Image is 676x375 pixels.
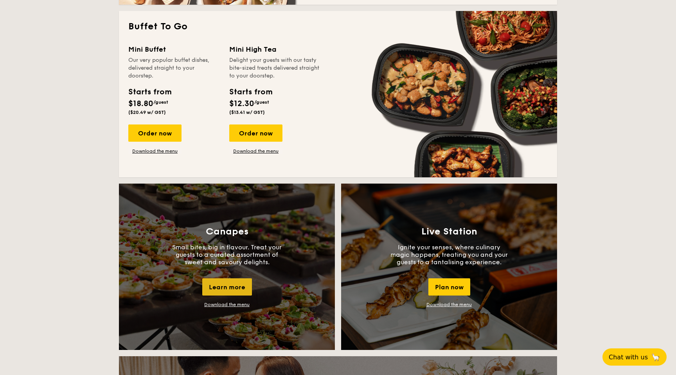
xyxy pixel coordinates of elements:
[128,20,548,33] h2: Buffet To Go
[168,243,286,266] p: Small bites, big in flavour. Treat your guests to a curated assortment of sweet and savoury delig...
[206,226,248,237] h3: Canapes
[426,302,472,307] a: Download the menu
[204,302,250,307] a: Download the menu
[229,56,321,80] div: Delight your guests with our tasty bite-sized treats delivered straight to your doorstep.
[128,99,153,108] span: $18.80
[254,99,269,105] span: /guest
[202,278,252,296] div: Learn more
[229,44,321,55] div: Mini High Tea
[229,124,282,142] div: Order now
[229,99,254,108] span: $12.30
[229,148,282,154] a: Download the menu
[390,243,508,266] p: Ignite your senses, where culinary magic happens, treating you and your guests to a tantalising e...
[651,353,660,362] span: 🦙
[128,124,182,142] div: Order now
[128,56,220,80] div: Our very popular buffet dishes, delivered straight to your doorstep.
[421,226,477,237] h3: Live Station
[128,86,171,98] div: Starts from
[602,348,667,366] button: Chat with us🦙
[229,110,265,115] span: ($13.41 w/ GST)
[128,110,166,115] span: ($20.49 w/ GST)
[153,99,168,105] span: /guest
[229,86,272,98] div: Starts from
[609,353,648,361] span: Chat with us
[428,278,470,296] div: Plan now
[128,148,182,154] a: Download the menu
[128,44,220,55] div: Mini Buffet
